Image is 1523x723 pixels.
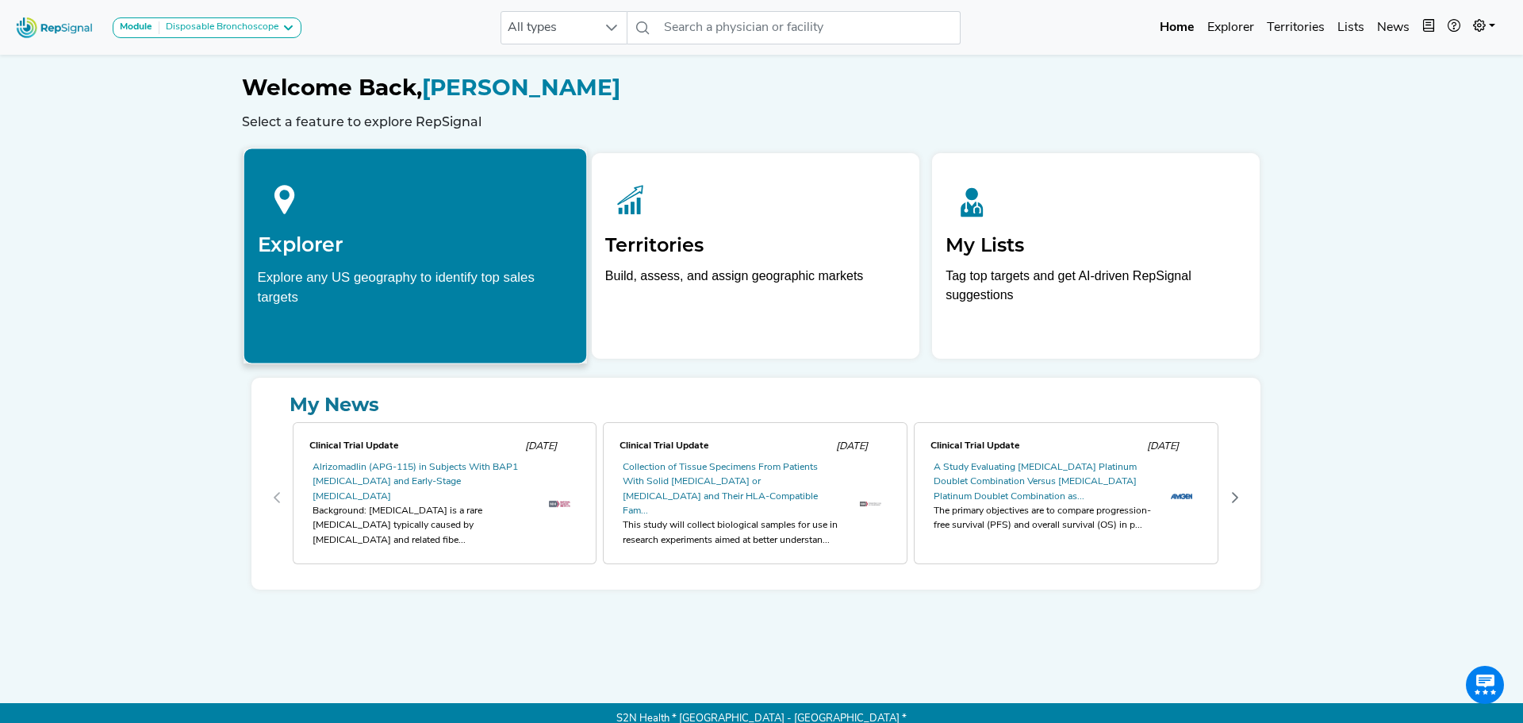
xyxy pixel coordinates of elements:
button: ModuleDisposable Bronchoscope [113,17,301,38]
span: Clinical Trial Update [309,441,399,451]
div: 0 [290,419,600,577]
div: Disposable Bronchoscope [159,21,278,34]
button: Intel Book [1416,12,1441,44]
h2: My Lists [946,234,1246,257]
h1: [PERSON_NAME] [242,75,1270,102]
a: A Study Evaluating [MEDICAL_DATA] Platinum Doublet Combination Versus [MEDICAL_DATA] Platinum Dou... [934,463,1137,502]
div: 2 [911,419,1222,577]
div: The primary objectives are to compare progression-free survival (PFS) and overall survival (OS) i... [934,504,1151,533]
span: [DATE] [1147,441,1179,452]
a: My News [264,390,1248,419]
a: TerritoriesBuild, assess, and assign geographic markets [592,153,919,359]
strong: Module [120,22,152,32]
img: th [1171,494,1192,499]
p: Tag top targets and get AI-driven RepSignal suggestions [946,267,1246,313]
h2: Territories [605,234,906,257]
span: Clinical Trial Update [620,441,709,451]
a: Collection of Tissue Specimens From Patients With Solid [MEDICAL_DATA] or [MEDICAL_DATA] and Thei... [623,463,818,516]
div: Background: [MEDICAL_DATA] is a rare [MEDICAL_DATA] typically caused by [MEDICAL_DATA] and relate... [313,504,530,548]
a: Territories [1260,12,1331,44]
span: [DATE] [836,441,868,452]
a: News [1371,12,1416,44]
div: This study will collect biological samples for use in research experiments aimed at better unders... [623,518,840,548]
h2: Explorer [257,233,573,256]
a: Lists [1331,12,1371,44]
span: Welcome Back, [242,74,422,101]
a: ExplorerExplore any US geography to identify top sales targets [243,148,587,363]
div: 1 [600,419,911,577]
div: Explore any US geography to identify top sales targets [257,267,573,306]
input: Search a physician or facility [658,11,961,44]
h6: Select a feature to explore RepSignal [242,114,1270,129]
img: th [860,502,881,506]
a: My ListsTag top targets and get AI-driven RepSignal suggestions [932,153,1260,359]
img: OIP._T50ph8a7GY7fRHTyWllbwHaEF [549,498,570,510]
button: Next Page [1222,485,1248,510]
span: All types [501,12,597,44]
a: Alrizomadlin (APG-115) in Subjects With BAP1 [MEDICAL_DATA] and Early-Stage [MEDICAL_DATA] [313,463,518,502]
p: Build, assess, and assign geographic markets [605,267,906,313]
a: Explorer [1201,12,1260,44]
a: Home [1153,12,1201,44]
span: Clinical Trial Update [930,441,1020,451]
span: [DATE] [525,441,557,452]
